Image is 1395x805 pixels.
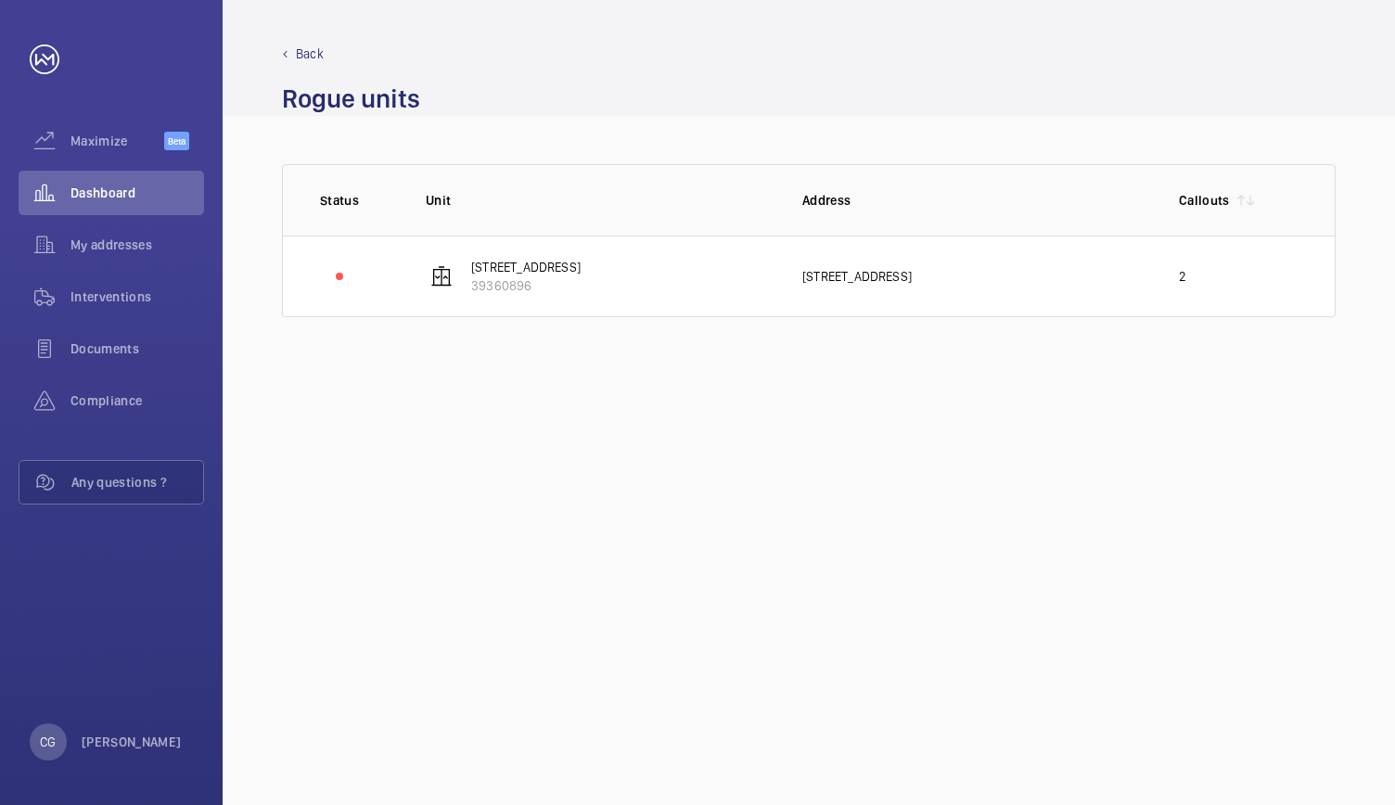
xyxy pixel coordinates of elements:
[471,276,581,295] p: 39360896
[70,391,204,410] span: Compliance
[70,287,204,306] span: Interventions
[802,267,1149,286] div: [STREET_ADDRESS]
[70,339,204,358] span: Documents
[430,265,453,287] img: elevator-sm.svg
[164,132,189,150] span: Beta
[70,236,204,254] span: My addresses
[70,184,204,202] span: Dashboard
[802,191,1149,210] p: Address
[296,45,324,63] p: Back
[70,132,164,150] span: Maximize
[82,733,182,751] p: [PERSON_NAME]
[471,258,581,276] p: [STREET_ADDRESS]
[320,191,359,210] p: Status
[426,191,773,210] p: Unit
[71,473,203,492] span: Any questions ?
[1179,191,1230,210] p: Callouts
[1179,267,1186,286] div: 2
[282,82,420,116] h1: Rogue units
[40,733,56,751] p: CG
